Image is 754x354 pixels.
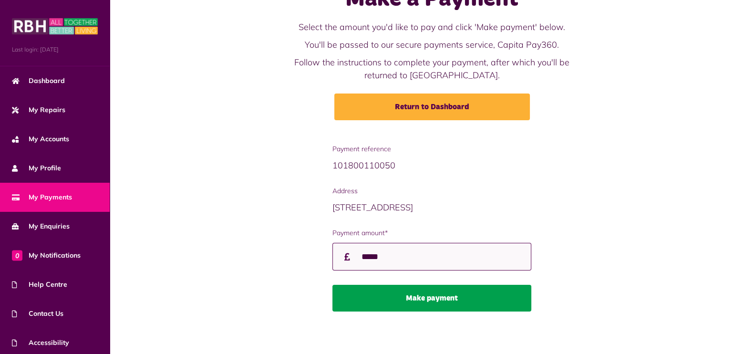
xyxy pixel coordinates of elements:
[12,250,81,260] span: My Notifications
[12,250,22,260] span: 0
[12,45,98,54] span: Last login: [DATE]
[280,21,584,33] p: Select the amount you'd like to pay and click 'Make payment' below.
[12,309,63,319] span: Contact Us
[12,105,65,115] span: My Repairs
[12,338,69,348] span: Accessibility
[332,285,531,312] button: Make payment
[12,163,61,173] span: My Profile
[12,76,65,86] span: Dashboard
[332,202,413,213] span: [STREET_ADDRESS]
[12,221,70,231] span: My Enquiries
[332,228,531,238] label: Payment amount*
[12,134,69,144] span: My Accounts
[12,280,67,290] span: Help Centre
[334,94,530,120] a: Return to Dashboard
[332,186,531,196] span: Address
[12,192,72,202] span: My Payments
[332,160,395,171] span: 101800110050
[12,17,98,36] img: MyRBH
[280,56,584,82] p: Follow the instructions to complete your payment, after which you'll be returned to [GEOGRAPHIC_D...
[332,144,531,154] span: Payment reference
[280,38,584,51] p: You'll be passed to our secure payments service, Capita Pay360.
